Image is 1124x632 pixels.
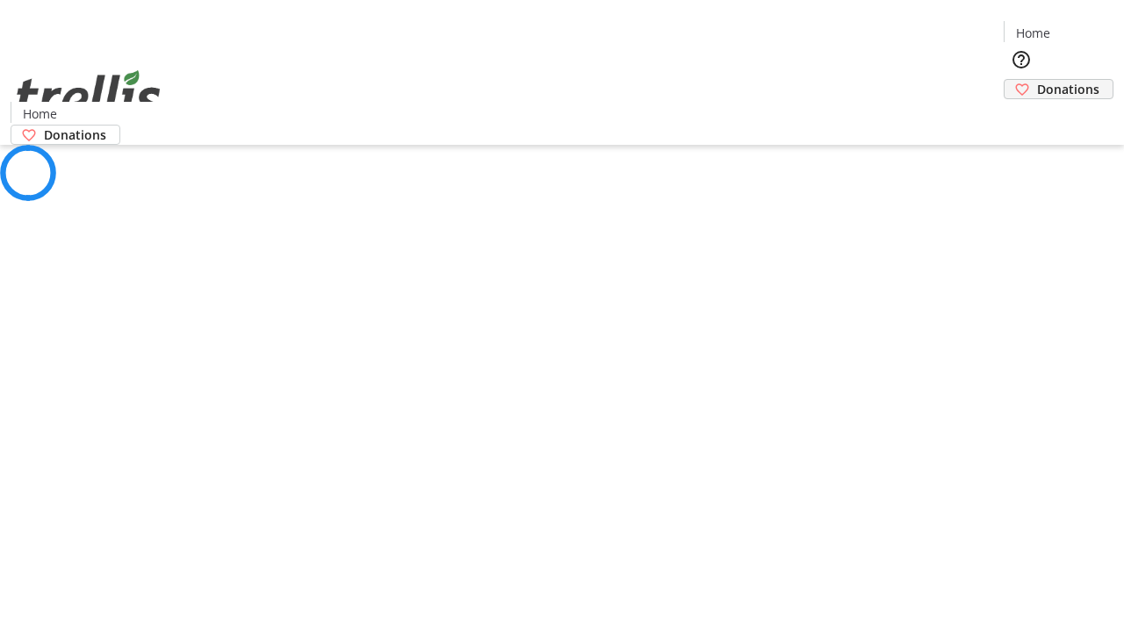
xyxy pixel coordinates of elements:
[1037,80,1099,98] span: Donations
[44,126,106,144] span: Donations
[11,51,167,139] img: Orient E2E Organization g0L3osMbLW's Logo
[1016,24,1050,42] span: Home
[1004,42,1039,77] button: Help
[11,125,120,145] a: Donations
[1004,99,1039,134] button: Cart
[1005,24,1061,42] a: Home
[23,104,57,123] span: Home
[1004,79,1113,99] a: Donations
[11,104,68,123] a: Home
